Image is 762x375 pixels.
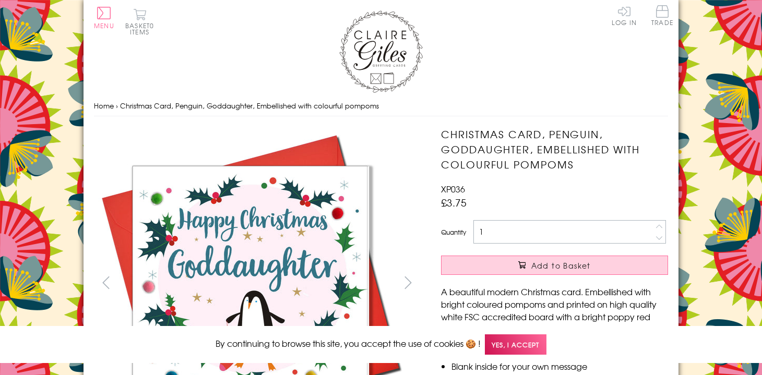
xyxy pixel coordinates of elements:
span: Menu [94,21,114,30]
p: A beautiful modern Christmas card. Embellished with bright coloured pompoms and printed on high q... [441,285,668,335]
button: next [397,271,420,294]
li: Blank inside for your own message [451,360,668,372]
span: Yes, I accept [485,334,546,355]
span: XP036 [441,183,465,195]
h1: Christmas Card, Penguin, Goddaughter, Embellished with colourful pompoms [441,127,668,172]
a: Log In [612,5,637,26]
span: Christmas Card, Penguin, Goddaughter, Embellished with colourful pompoms [120,101,379,111]
span: £3.75 [441,195,467,210]
span: 0 items [130,21,154,37]
button: Add to Basket [441,256,668,275]
label: Quantity [441,227,466,237]
img: Claire Giles Greetings Cards [339,10,423,93]
a: Home [94,101,114,111]
nav: breadcrumbs [94,95,668,117]
button: Menu [94,7,114,29]
a: Trade [651,5,673,28]
button: Basket0 items [125,8,154,35]
span: › [116,101,118,111]
button: prev [94,271,117,294]
span: Add to Basket [531,260,591,271]
span: Trade [651,5,673,26]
